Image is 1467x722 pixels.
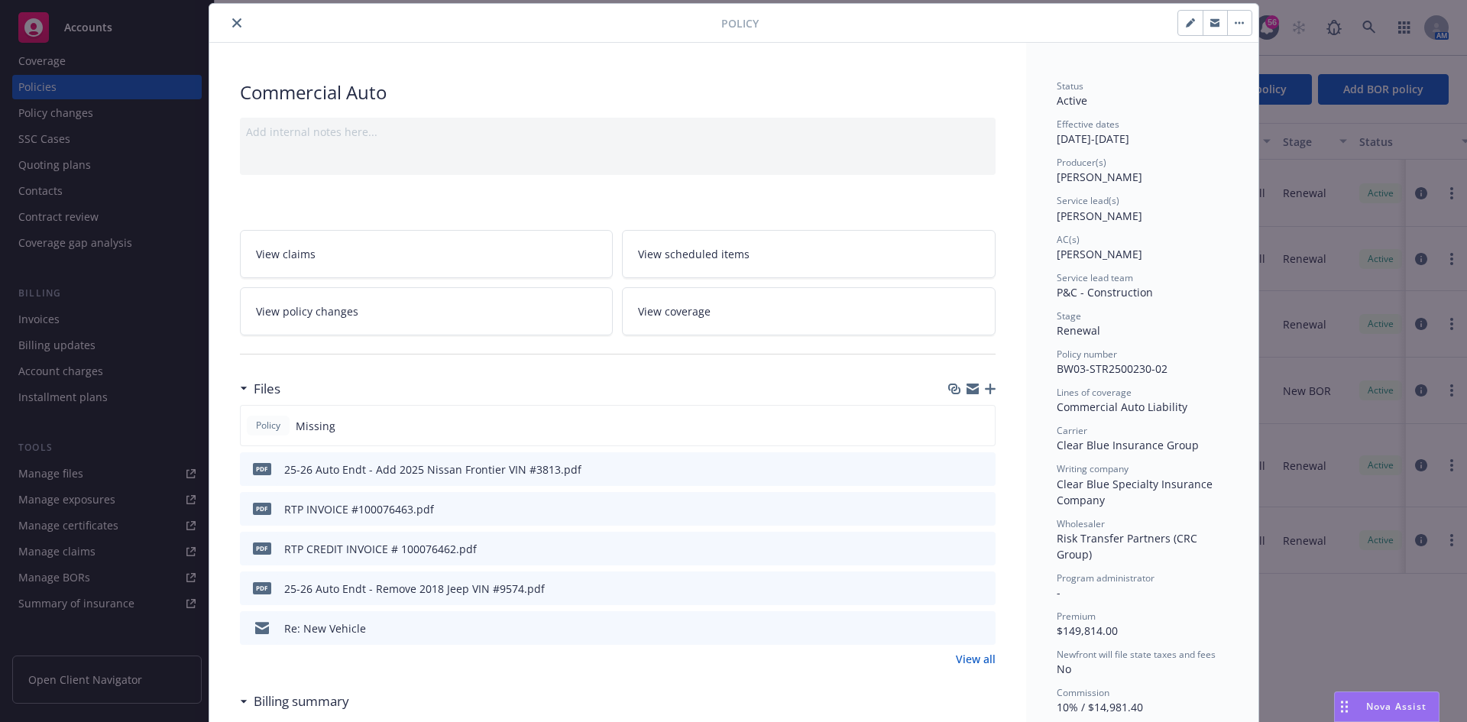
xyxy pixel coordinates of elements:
div: Billing summary [240,691,349,711]
button: preview file [976,620,989,636]
div: Re: New Vehicle [284,620,366,636]
button: preview file [976,461,989,478]
span: Program administrator [1057,571,1154,584]
span: P&C - Construction [1057,285,1153,299]
span: - [1057,585,1061,600]
span: [PERSON_NAME] [1057,170,1142,184]
div: 25-26 Auto Endt - Remove 2018 Jeep VIN #9574.pdf [284,581,545,597]
span: Policy [253,419,283,432]
span: Premium [1057,610,1096,623]
span: [PERSON_NAME] [1057,209,1142,223]
div: Files [240,379,280,399]
span: pdf [253,582,271,594]
span: Lines of coverage [1057,386,1132,399]
span: Risk Transfer Partners (CRC Group) [1057,531,1200,562]
span: pdf [253,463,271,474]
h3: Billing summary [254,691,349,711]
button: close [228,14,246,32]
div: Drag to move [1335,692,1354,721]
h3: Files [254,379,280,399]
span: Policy [721,15,759,31]
button: download file [951,541,963,557]
span: Policy number [1057,348,1117,361]
span: Commercial Auto Liability [1057,400,1187,414]
span: Nova Assist [1366,700,1427,713]
button: preview file [976,501,989,517]
span: No [1057,662,1071,676]
span: View coverage [638,303,711,319]
span: Missing [296,418,335,434]
a: View coverage [622,287,996,335]
span: Writing company [1057,462,1129,475]
span: 10% / $14,981.40 [1057,700,1143,714]
span: $149,814.00 [1057,623,1118,638]
div: RTP INVOICE #100076463.pdf [284,501,434,517]
div: [DATE] - [DATE] [1057,118,1228,147]
a: View policy changes [240,287,614,335]
span: Effective dates [1057,118,1119,131]
span: View scheduled items [638,246,750,262]
a: View scheduled items [622,230,996,278]
span: Stage [1057,309,1081,322]
div: Commercial Auto [240,79,996,105]
span: Status [1057,79,1083,92]
span: Active [1057,93,1087,108]
span: Service lead team [1057,271,1133,284]
span: Clear Blue Specialty Insurance Company [1057,477,1216,507]
button: preview file [976,581,989,597]
span: [PERSON_NAME] [1057,247,1142,261]
button: download file [951,501,963,517]
span: Newfront will file state taxes and fees [1057,648,1216,661]
div: 25-26 Auto Endt - Add 2025 Nissan Frontier VIN #3813.pdf [284,461,581,478]
span: Commission [1057,686,1109,699]
span: AC(s) [1057,233,1080,246]
span: BW03-STR2500230-02 [1057,361,1167,376]
span: Carrier [1057,424,1087,437]
a: View all [956,651,996,667]
span: Renewal [1057,323,1100,338]
span: Producer(s) [1057,156,1106,169]
span: pdf [253,542,271,554]
button: preview file [976,541,989,557]
span: Wholesaler [1057,517,1105,530]
button: download file [951,581,963,597]
span: View claims [256,246,316,262]
div: Add internal notes here... [246,124,989,140]
button: download file [951,461,963,478]
div: RTP CREDIT INVOICE # 100076462.pdf [284,541,477,557]
button: Nova Assist [1334,691,1439,722]
a: View claims [240,230,614,278]
span: pdf [253,503,271,514]
button: download file [951,620,963,636]
span: View policy changes [256,303,358,319]
span: Clear Blue Insurance Group [1057,438,1199,452]
span: Service lead(s) [1057,194,1119,207]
